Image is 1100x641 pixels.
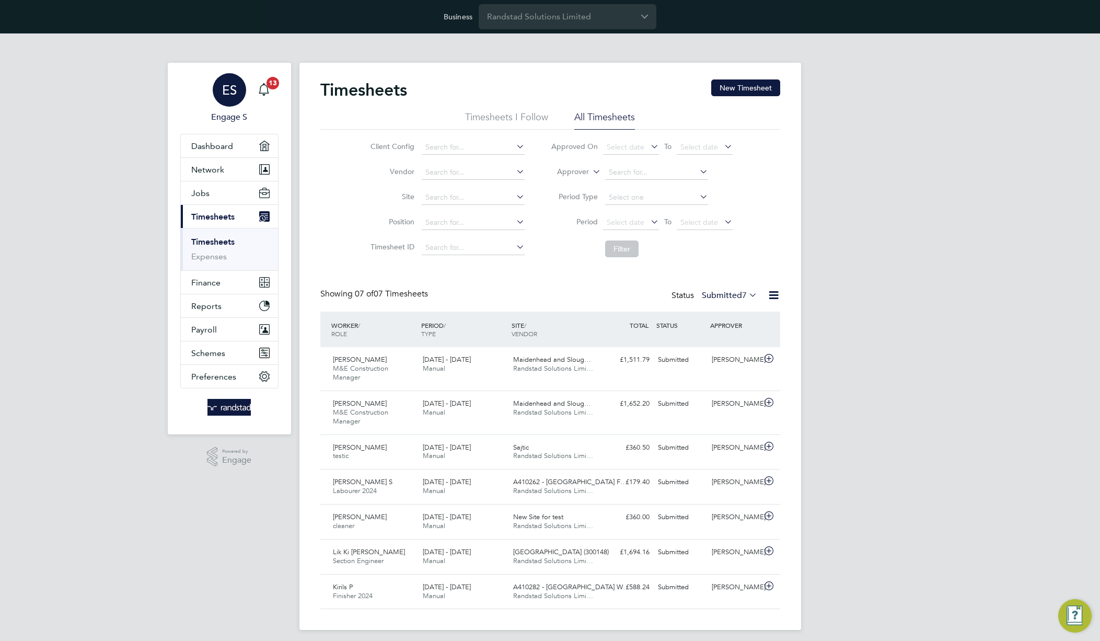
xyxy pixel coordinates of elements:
span: Randstad Solutions Limi… [513,408,593,417]
span: [DATE] - [DATE] [423,355,471,364]
span: Select date [607,142,644,152]
span: New Site for test [513,512,563,521]
img: randstad-logo-retina.png [207,399,251,416]
span: To [661,215,675,228]
span: Manual [423,521,445,530]
label: Period [551,217,598,226]
div: £1,652.20 [599,395,654,413]
span: Dashboard [191,141,233,151]
span: [PERSON_NAME] [333,443,387,452]
label: Vendor [367,167,414,176]
input: Search for... [422,215,525,230]
span: Labourer 2024 [333,486,377,495]
span: TOTAL [630,321,649,329]
label: Position [367,217,414,226]
div: £1,694.16 [599,544,654,561]
label: Approver [542,167,589,177]
span: Randstad Solutions Limi… [513,556,593,565]
span: [PERSON_NAME] S [333,477,392,486]
span: Schemes [191,348,225,358]
button: Preferences [181,365,278,388]
span: Powered by [222,447,251,456]
span: Manual [423,364,445,373]
div: [PERSON_NAME] [708,395,762,413]
div: [PERSON_NAME] [708,544,762,561]
span: Manual [423,486,445,495]
label: Submitted [702,290,757,301]
div: [PERSON_NAME] [708,474,762,491]
div: £360.50 [599,439,654,456]
label: Period Type [551,192,598,201]
span: [GEOGRAPHIC_DATA] (300148) [513,547,609,556]
div: [PERSON_NAME] [708,509,762,526]
button: Engage Resource Center [1058,599,1092,633]
span: To [661,140,675,153]
div: Timesheets [181,228,278,270]
span: 7 [742,290,747,301]
span: TYPE [421,329,436,338]
span: Reports [191,301,222,311]
span: Maidenhead and Sloug… [513,399,591,408]
a: Dashboard [181,134,278,157]
div: £360.00 [599,509,654,526]
span: testic [333,451,349,460]
button: Payroll [181,318,278,341]
span: Engage [222,456,251,465]
span: [PERSON_NAME] [333,399,387,408]
input: Search for... [422,190,525,205]
span: Randstad Solutions Limi… [513,364,593,373]
span: Manual [423,591,445,600]
span: [DATE] - [DATE] [423,399,471,408]
div: Submitted [654,395,708,413]
button: Timesheets [181,205,278,228]
input: Search for... [422,241,525,255]
span: [DATE] - [DATE] [423,582,471,591]
div: Submitted [654,474,708,491]
span: Kirils P [333,582,353,591]
button: Finance [181,271,278,294]
span: Manual [423,556,445,565]
div: STATUS [654,316,708,335]
span: Finisher 2024 [333,591,373,600]
div: Submitted [654,439,708,456]
div: Submitted [654,544,708,561]
span: Preferences [191,372,236,382]
div: Showing [320,289,430,300]
a: 13 [253,73,274,107]
div: £588.24 [599,579,654,596]
h2: Timesheets [320,79,407,100]
span: [DATE] - [DATE] [423,443,471,452]
span: Maidenhead and Sloug… [513,355,591,364]
div: Status [671,289,759,303]
div: £179.40 [599,474,654,491]
span: A410282 - [GEOGRAPHIC_DATA] W… [513,582,630,591]
span: Select date [607,218,644,227]
button: New Timesheet [711,79,780,96]
a: ESEngage S [180,73,279,123]
a: Timesheets [191,237,235,247]
label: Client Config [367,142,414,151]
div: APPROVER [708,316,762,335]
span: / [358,321,360,329]
span: Engage S [180,111,279,123]
span: Manual [423,451,445,460]
label: Business [444,12,472,21]
input: Select one [605,190,708,205]
div: Submitted [654,579,708,596]
span: Section Engineer [333,556,384,565]
span: [PERSON_NAME] [333,512,387,521]
span: Randstad Solutions Limi… [513,521,593,530]
span: Select date [680,218,718,227]
div: SITE [509,316,599,343]
li: Timesheets I Follow [465,111,548,130]
button: Reports [181,294,278,317]
span: [DATE] - [DATE] [423,477,471,486]
div: WORKER [329,316,419,343]
span: Randstad Solutions Limi… [513,591,593,600]
input: Search for... [605,165,708,180]
div: £1,511.79 [599,351,654,369]
span: Jobs [191,188,210,198]
div: [PERSON_NAME] [708,579,762,596]
span: / [444,321,446,329]
span: [DATE] - [DATE] [423,547,471,556]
